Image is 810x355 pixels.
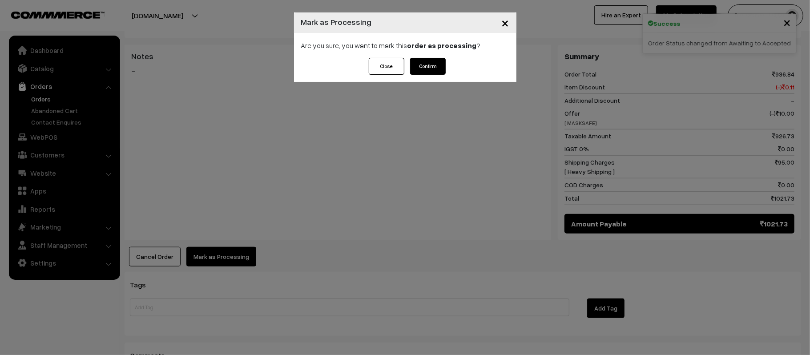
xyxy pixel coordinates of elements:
div: Are you sure, you want to mark this ? [294,33,516,58]
h4: Mark as Processing [301,16,372,28]
button: Close [369,58,404,75]
button: Close [495,9,516,36]
strong: order as processing [407,41,477,50]
span: × [502,14,509,31]
button: Confirm [410,58,446,75]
